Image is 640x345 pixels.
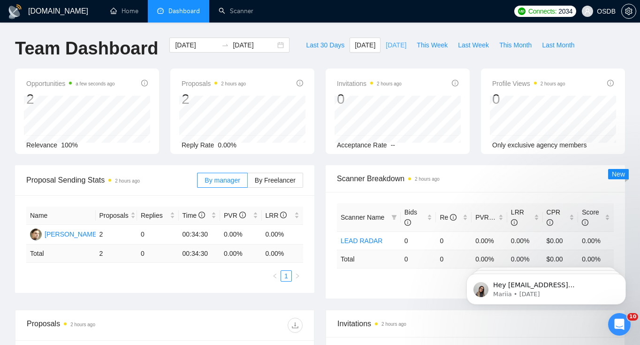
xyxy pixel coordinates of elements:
[221,41,229,49] span: swap-right
[415,176,440,182] time: 2 hours ago
[219,7,253,15] a: searchScanner
[281,271,291,281] a: 1
[612,170,625,178] span: New
[436,231,472,250] td: 0
[221,41,229,49] span: to
[621,8,636,15] a: setting
[337,173,614,184] span: Scanner Breakdown
[179,245,221,263] td: 00:34:30
[168,7,200,15] span: Dashboard
[492,90,565,108] div: 0
[417,40,448,50] span: This Week
[578,231,614,250] td: 0.00%
[70,322,95,327] time: 2 hours ago
[292,270,303,282] button: right
[182,90,246,108] div: 2
[622,8,636,15] span: setting
[436,250,472,268] td: 0
[411,38,453,53] button: This Week
[472,250,507,268] td: 0.00 %
[30,229,42,240] img: DA
[137,225,179,245] td: 0
[27,318,165,333] div: Proposals
[295,273,300,279] span: right
[41,27,159,165] span: Hey [EMAIL_ADDRESS][DOMAIN_NAME], Looks like your Upwork agency OSDB 🏆 Platforms Development Comp...
[288,318,303,333] button: download
[220,225,262,245] td: 0.00%
[547,219,553,226] span: info-circle
[182,78,246,89] span: Proposals
[507,250,543,268] td: 0.00 %
[115,178,140,184] time: 2 hours ago
[221,81,246,86] time: 2 hours ago
[528,6,556,16] span: Connects:
[26,174,197,186] span: Proposal Sending Stats
[26,245,96,263] td: Total
[507,231,543,250] td: 0.00%
[141,210,168,221] span: Replies
[220,245,262,263] td: 0.00 %
[453,38,494,53] button: Last Week
[472,231,507,250] td: 0.00%
[452,80,458,86] span: info-circle
[607,80,614,86] span: info-circle
[8,4,23,19] img: logo
[355,40,375,50] span: [DATE]
[386,40,406,50] span: [DATE]
[381,38,411,53] button: [DATE]
[175,40,218,50] input: Start date
[76,81,114,86] time: a few seconds ago
[26,207,96,225] th: Name
[255,176,296,184] span: By Freelancer
[543,250,579,268] td: $ 0.00
[391,141,395,149] span: --
[137,207,179,225] th: Replies
[499,40,532,50] span: This Month
[543,231,579,250] td: $0.00
[306,40,344,50] span: Last 30 Days
[297,80,303,86] span: info-circle
[137,245,179,263] td: 0
[582,208,599,226] span: Score
[518,8,526,15] img: upwork-logo.png
[621,4,636,19] button: setting
[542,40,574,50] span: Last Month
[475,214,497,221] span: PVR
[61,141,78,149] span: 100%
[341,214,384,221] span: Scanner Name
[280,212,287,218] span: info-circle
[452,254,640,320] iframe: Intercom notifications message
[511,219,518,226] span: info-circle
[494,38,537,53] button: This Month
[96,207,137,225] th: Proposals
[218,141,236,149] span: 0.00%
[292,270,303,282] li: Next Page
[582,219,588,226] span: info-circle
[537,38,579,53] button: Last Month
[440,214,457,221] span: Re
[110,7,138,15] a: homeHome
[337,90,402,108] div: 0
[45,229,99,239] div: [PERSON_NAME]
[281,270,292,282] li: 1
[41,36,162,45] p: Message from Mariia, sent 5w ago
[224,212,246,219] span: PVR
[627,313,638,321] span: 10
[96,225,137,245] td: 2
[266,212,287,219] span: LRR
[183,212,205,219] span: Time
[239,212,246,218] span: info-circle
[377,81,402,86] time: 2 hours ago
[404,208,417,226] span: Bids
[337,141,387,149] span: Acceptance Rate
[269,270,281,282] button: left
[141,80,148,86] span: info-circle
[233,40,275,50] input: End date
[337,78,402,89] span: Invitations
[15,38,158,60] h1: Team Dashboard
[458,40,489,50] span: Last Week
[26,90,115,108] div: 2
[541,81,565,86] time: 2 hours ago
